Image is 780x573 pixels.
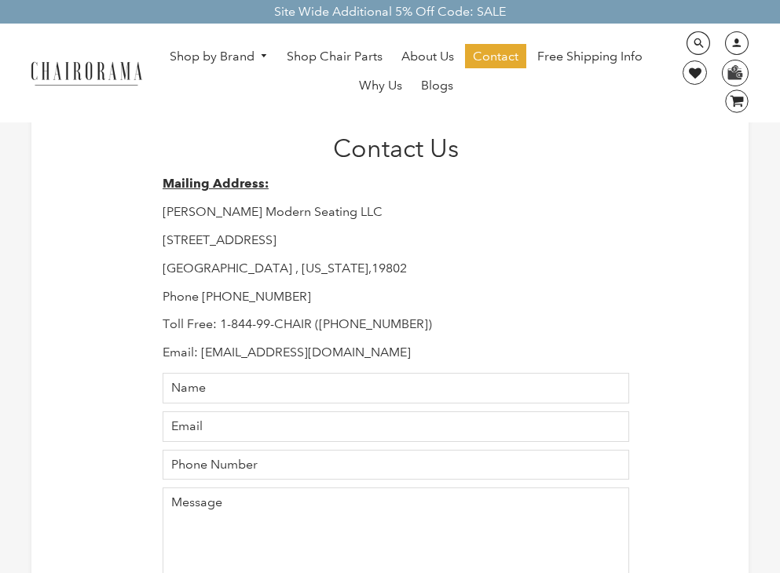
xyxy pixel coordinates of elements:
span: Blogs [421,78,453,94]
img: chairorama [24,59,149,86]
img: WhatsApp_Image_2024-07-12_at_16.23.01.webp [723,60,747,84]
p: Toll Free: 1-844-99-CHAIR ([PHONE_NUMBER]) [163,316,629,333]
a: Free Shipping Info [529,44,650,69]
strong: Mailing Address: [163,176,269,191]
a: Shop Chair Parts [279,44,390,69]
a: Contact [465,44,526,69]
span: Contact [473,49,518,65]
a: Shop by Brand [162,45,276,69]
span: Free Shipping Info [537,49,643,65]
p: [GEOGRAPHIC_DATA] , [US_STATE],19802 [163,261,629,277]
a: Blogs [413,73,461,98]
p: Email: [EMAIL_ADDRESS][DOMAIN_NAME] [163,345,629,361]
p: [STREET_ADDRESS] [163,232,629,249]
span: About Us [401,49,454,65]
input: Email [163,411,629,442]
p: Phone [PHONE_NUMBER] [163,289,629,305]
span: Why Us [359,78,402,94]
p: [PERSON_NAME] Modern Seating LLC [163,204,629,221]
a: About Us [394,44,462,69]
a: Why Us [351,73,410,98]
nav: DesktopNavigation [157,44,656,102]
input: Phone Number [163,450,629,480]
input: Name [163,373,629,403]
h1: Contact Us [163,133,629,163]
span: Shop Chair Parts [287,49,383,65]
